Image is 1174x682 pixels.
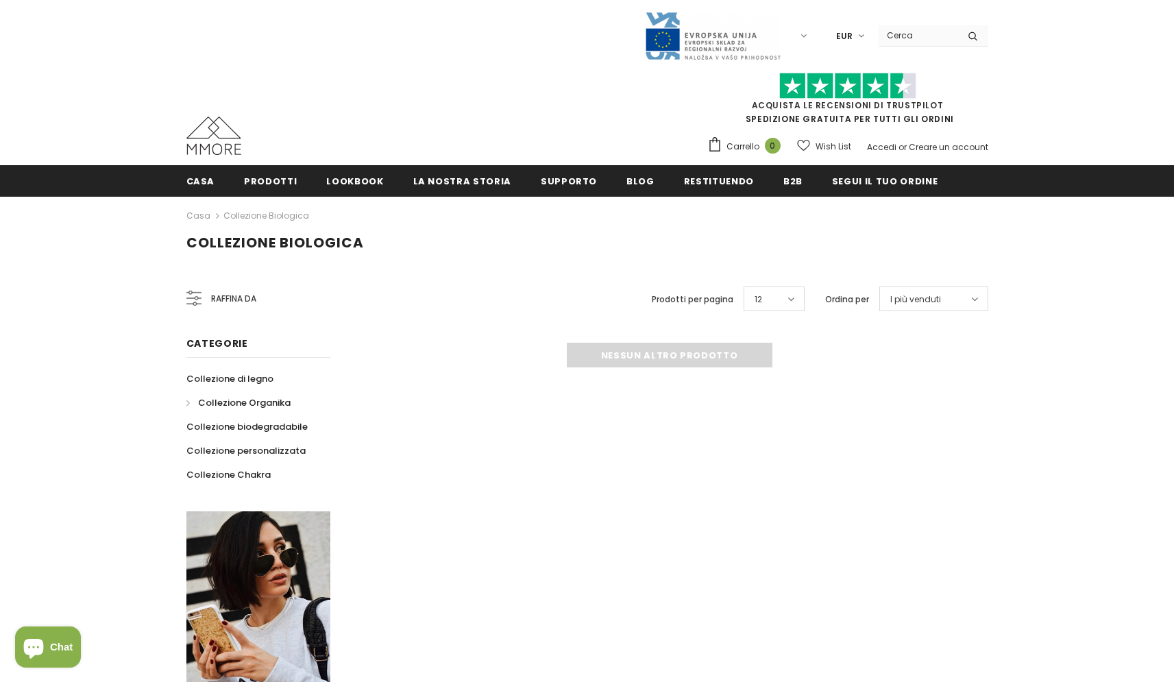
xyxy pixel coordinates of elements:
input: Search Site [879,25,957,45]
span: Collezione di legno [186,372,273,385]
span: SPEDIZIONE GRATUITA PER TUTTI GLI ORDINI [707,79,988,125]
span: Prodotti [244,175,297,188]
a: Collezione personalizzata [186,439,306,463]
a: Collezione di legno [186,367,273,391]
a: Casa [186,208,210,224]
span: Collezione Organika [198,396,291,409]
span: Wish List [816,140,851,154]
span: 12 [755,293,762,306]
span: B2B [783,175,803,188]
a: Blog [626,165,655,196]
a: Restituendo [684,165,754,196]
span: Raffina da [211,291,256,306]
span: La nostra storia [413,175,511,188]
a: La nostra storia [413,165,511,196]
span: Collezione personalizzata [186,444,306,457]
a: Collezione biologica [223,210,309,221]
span: Collezione biologica [186,233,364,252]
span: Lookbook [326,175,383,188]
span: supporto [541,175,597,188]
img: Javni Razpis [644,11,781,61]
a: Collezione Chakra [186,463,271,487]
img: Casi MMORE [186,117,241,155]
span: or [898,141,907,153]
span: Segui il tuo ordine [832,175,938,188]
a: Javni Razpis [644,29,781,41]
a: Collezione biodegradabile [186,415,308,439]
a: Casa [186,165,215,196]
a: Wish List [797,134,851,158]
inbox-online-store-chat: Shopify online store chat [11,626,85,671]
a: Lookbook [326,165,383,196]
span: Categorie [186,337,248,350]
label: Ordina per [825,293,869,306]
span: Blog [626,175,655,188]
span: Carrello [726,140,759,154]
a: Prodotti [244,165,297,196]
span: I più venduti [890,293,941,306]
a: supporto [541,165,597,196]
a: Acquista le recensioni di TrustPilot [752,99,944,111]
img: Fidati di Pilot Stars [779,73,916,99]
a: Collezione Organika [186,391,291,415]
a: Carrello 0 [707,136,787,157]
span: Collezione Chakra [186,468,271,481]
span: Restituendo [684,175,754,188]
span: Collezione biodegradabile [186,420,308,433]
a: Creare un account [909,141,988,153]
span: 0 [765,138,781,154]
span: Casa [186,175,215,188]
a: B2B [783,165,803,196]
a: Accedi [867,141,896,153]
span: EUR [836,29,853,43]
a: Segui il tuo ordine [832,165,938,196]
label: Prodotti per pagina [652,293,733,306]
